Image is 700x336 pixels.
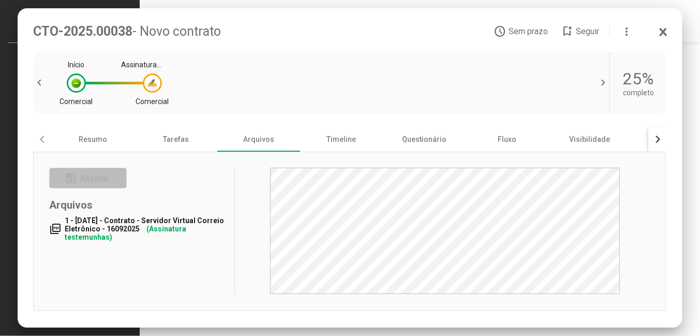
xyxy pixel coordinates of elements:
span: Assinatura testemunhas [65,225,186,241]
mat-icon: save [65,172,77,185]
div: Fluxo [466,127,548,152]
div: Comercial [136,97,169,106]
span: 1 - [DATE] - Contrato - Servidor Virtual Correio Eletrônico - 16092025 [65,216,224,233]
div: Timeline [300,127,383,152]
span: Assinar [80,173,109,183]
div: Visibilidade [548,127,631,152]
span: - Novo contrato [132,24,221,39]
div: Questionário [383,127,466,152]
button: Assinar [49,168,127,188]
span: chevron_right [594,77,609,89]
div: Tarefas [135,127,217,152]
div: Comercial [59,97,93,106]
span: chevron_left [33,77,49,89]
mat-icon: picture_as_pdf [49,223,65,235]
div: Resumo [52,127,135,152]
mat-icon: more_vert [620,25,633,38]
mat-icon: bookmark_add [561,25,573,38]
div: Assinatura testemunhas [121,61,183,69]
mat-icon: access_time [494,25,506,38]
div: 25% [623,69,654,89]
span: Arquivos [49,199,93,211]
span: Seguir [576,26,599,36]
div: Início [68,61,84,69]
div: completo [623,89,654,97]
div: CTO-2025.00038 [33,24,494,39]
div: Arquivos [217,127,300,152]
span: Production - v01.60.19 [8,312,131,319]
span: Sem prazo [509,26,548,36]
